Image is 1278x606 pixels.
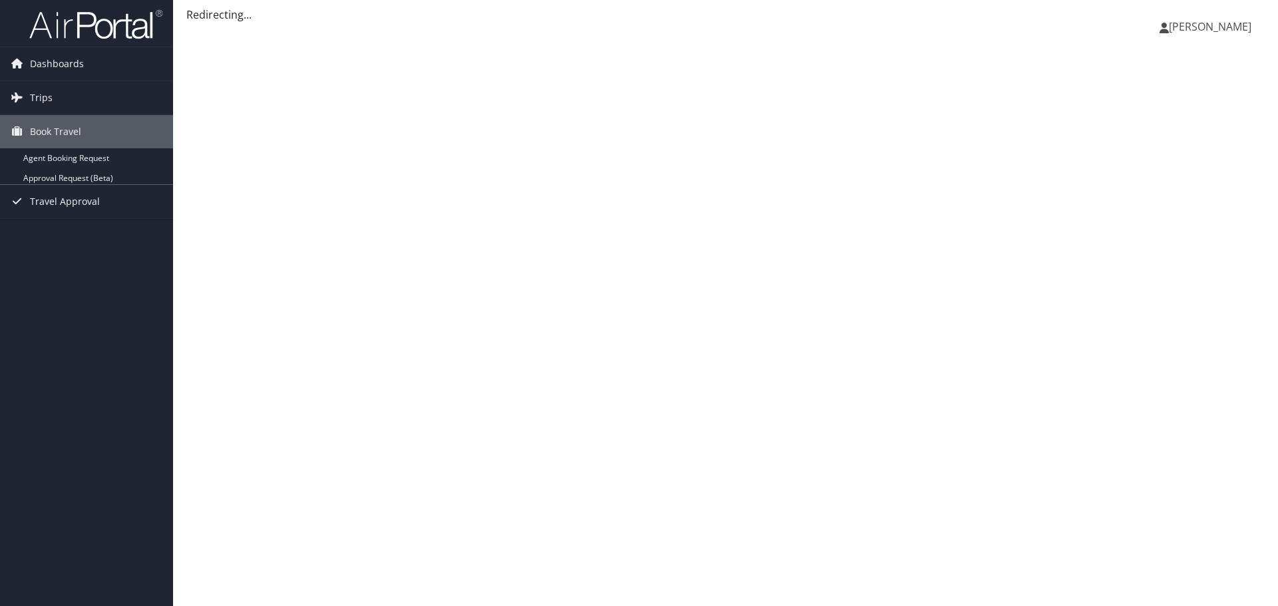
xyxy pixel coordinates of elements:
img: airportal-logo.png [29,9,162,40]
span: Travel Approval [30,185,100,218]
a: [PERSON_NAME] [1160,7,1265,47]
span: Book Travel [30,115,81,148]
div: Redirecting... [186,7,1265,23]
span: [PERSON_NAME] [1169,19,1251,34]
span: Trips [30,81,53,114]
span: Dashboards [30,47,84,80]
